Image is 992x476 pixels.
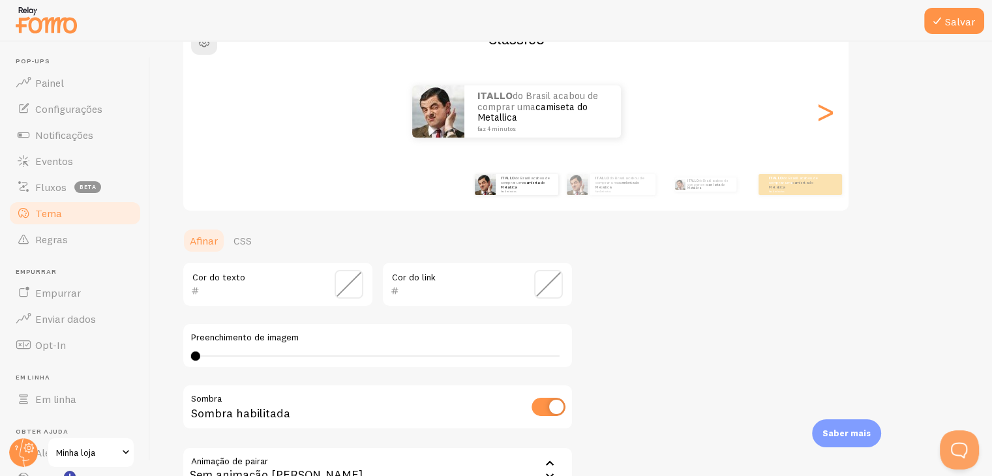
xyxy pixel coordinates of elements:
font: Opt-In [35,338,66,351]
a: Configurações [8,96,142,122]
font: beta [80,183,97,190]
font: Saber mais [822,428,871,438]
div: Próximo slide [817,65,833,158]
font: CSS [233,234,252,247]
font: ITALLO [477,89,513,102]
font: do Brasil acabou de comprar uma [687,179,727,186]
a: Empurrar [8,280,142,306]
font: Fluxos [35,181,67,194]
img: Fomo [674,179,685,190]
font: ITALLO [595,175,610,181]
font: do Brasil acabou de comprar uma [501,175,549,185]
font: Painel [35,76,64,89]
font: Notificações [35,128,93,141]
font: Obter ajuda [16,427,68,436]
a: Painel [8,70,142,96]
a: Em linha [8,386,142,412]
font: do Brasil acabou de comprar uma [477,89,598,113]
a: Notificações [8,122,142,148]
font: Em linha [16,373,50,381]
font: Sombra habilitada [191,406,290,421]
font: faz 4 minutos [477,125,516,132]
a: Afinar [182,228,226,254]
font: camiseta do Metallica [769,180,813,189]
font: Afinar [190,234,218,247]
font: Minha loja [56,447,95,458]
a: Regras [8,226,142,252]
font: Empurrar [16,267,56,276]
div: Saber mais [812,419,881,447]
font: faz 4 minutos [501,190,517,192]
iframe: Help Scout Beacon - Aberto [940,430,979,469]
font: Preenchimento de imagem [191,331,299,343]
a: Opt-In [8,332,142,358]
font: Pop-ups [16,57,50,65]
font: > [815,89,836,133]
img: Fomo [475,174,496,195]
a: CSS [226,228,260,254]
font: ITALLO [769,175,783,181]
font: camiseta do Metallica [501,180,545,189]
font: Enviar dados [35,312,96,325]
font: Eventos [35,155,73,168]
font: camiseta do Metallica [687,183,725,190]
img: Fomo [567,174,588,195]
font: Configurações [35,102,102,115]
font: do Brasil acabou de comprar uma [769,175,817,185]
font: do Brasil acabou de comprar uma [595,175,644,185]
font: Regras [35,233,68,246]
a: Minha loja [47,437,135,468]
font: faz 4 minutos [769,190,785,192]
img: Fomo [412,85,464,138]
font: Em linha [35,393,76,406]
a: Eventos [8,148,142,174]
a: Fluxos beta [8,174,142,200]
font: Empurrar [35,286,81,299]
img: fomo-relay-logo-orange.svg [14,3,79,37]
a: Enviar dados [8,306,142,332]
a: Tema [8,200,142,226]
font: ITALLO [501,175,515,181]
font: ITALLO [687,179,699,183]
font: Tema [35,207,62,220]
font: faz 4 minutos [595,190,611,192]
font: camiseta do Metallica [595,180,640,189]
font: camiseta do Metallica [477,100,588,124]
